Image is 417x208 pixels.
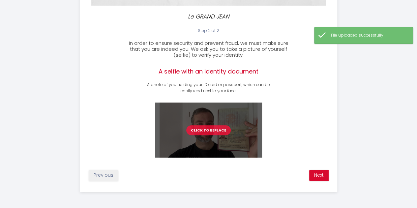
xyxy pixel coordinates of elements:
button: Click to replace [186,125,231,135]
h2: A selfie with an identity document [144,68,273,75]
p: Le GRAND JEAN [127,12,289,21]
span: Step 2 of 2 [198,28,219,33]
p: A photo of you holding your ID card or passport, which can be easily read next to your face. [144,82,273,94]
div: File uploaded successfully [331,32,406,39]
span: In order to ensure security and prevent fraud, we must make sure that you are indeed you. We ask ... [129,40,288,58]
button: Next [309,170,329,181]
button: Previous [89,170,118,181]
